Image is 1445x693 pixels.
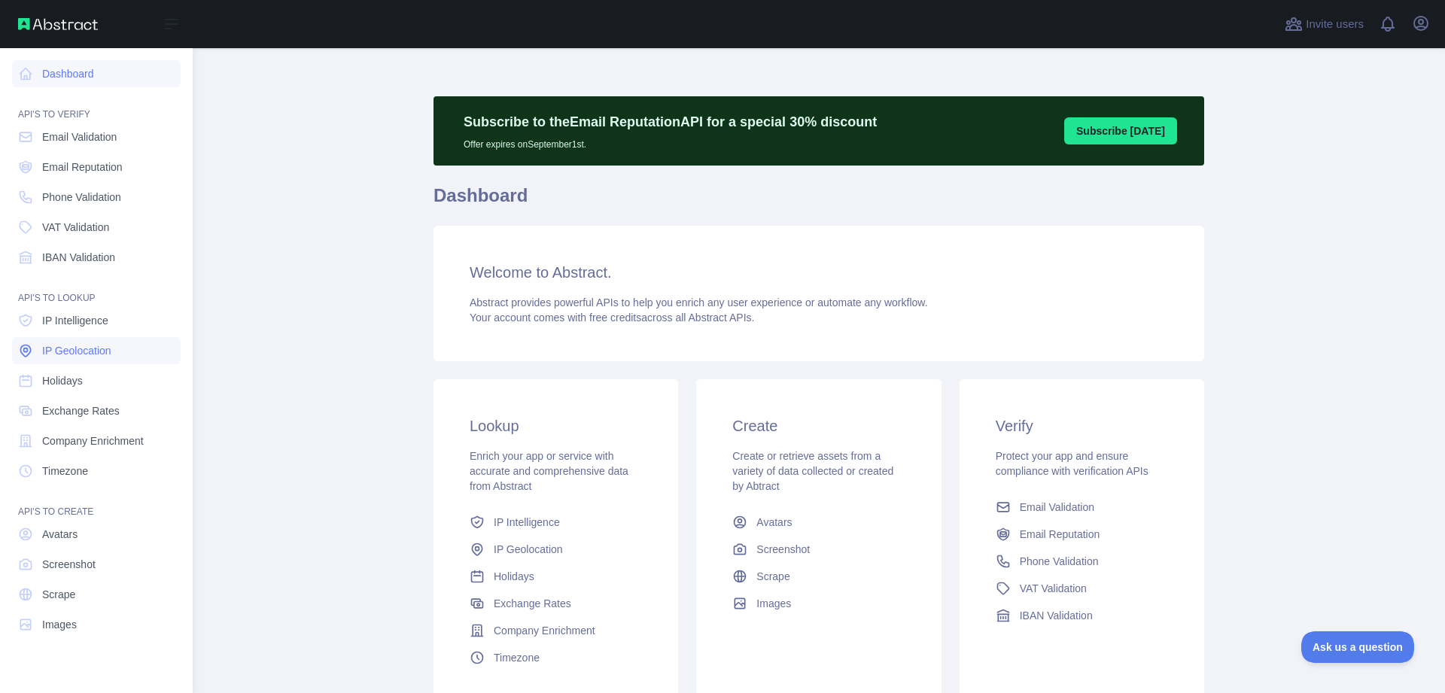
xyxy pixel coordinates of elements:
[726,590,911,617] a: Images
[1282,12,1367,36] button: Invite users
[470,312,754,324] span: Your account comes with across all Abstract APIs.
[464,590,648,617] a: Exchange Rates
[494,515,560,530] span: IP Intelligence
[1020,554,1099,569] span: Phone Validation
[433,184,1204,220] h1: Dashboard
[42,220,109,235] span: VAT Validation
[464,132,877,150] p: Offer expires on September 1st.
[464,563,648,590] a: Holidays
[12,551,181,578] a: Screenshot
[12,274,181,304] div: API'S TO LOOKUP
[1301,631,1415,663] iframe: Toggle Customer Support
[990,602,1174,629] a: IBAN Validation
[464,111,877,132] p: Subscribe to the Email Reputation API for a special 30 % discount
[732,415,905,436] h3: Create
[42,433,144,448] span: Company Enrichment
[12,427,181,454] a: Company Enrichment
[42,557,96,572] span: Screenshot
[756,596,791,611] span: Images
[470,296,928,309] span: Abstract provides powerful APIs to help you enrich any user experience or automate any workflow.
[18,18,98,30] img: Abstract API
[12,521,181,548] a: Avatars
[464,644,648,671] a: Timezone
[990,575,1174,602] a: VAT Validation
[589,312,641,324] span: free credits
[990,521,1174,548] a: Email Reputation
[464,617,648,644] a: Company Enrichment
[1020,527,1100,542] span: Email Reputation
[494,623,595,638] span: Company Enrichment
[12,60,181,87] a: Dashboard
[12,184,181,211] a: Phone Validation
[42,464,88,479] span: Timezone
[470,415,642,436] h3: Lookup
[12,90,181,120] div: API'S TO VERIFY
[42,313,108,328] span: IP Intelligence
[996,415,1168,436] h3: Verify
[494,650,540,665] span: Timezone
[12,123,181,150] a: Email Validation
[494,569,534,584] span: Holidays
[494,542,563,557] span: IP Geolocation
[12,244,181,271] a: IBAN Validation
[726,536,911,563] a: Screenshot
[42,160,123,175] span: Email Reputation
[42,129,117,144] span: Email Validation
[42,343,111,358] span: IP Geolocation
[756,542,810,557] span: Screenshot
[42,617,77,632] span: Images
[12,337,181,364] a: IP Geolocation
[42,587,75,602] span: Scrape
[12,214,181,241] a: VAT Validation
[756,515,792,530] span: Avatars
[12,488,181,518] div: API'S TO CREATE
[726,563,911,590] a: Scrape
[12,367,181,394] a: Holidays
[732,450,893,492] span: Create or retrieve assets from a variety of data collected or created by Abtract
[12,307,181,334] a: IP Intelligence
[1306,16,1364,33] span: Invite users
[12,397,181,424] a: Exchange Rates
[464,536,648,563] a: IP Geolocation
[42,373,83,388] span: Holidays
[494,596,571,611] span: Exchange Rates
[42,250,115,265] span: IBAN Validation
[996,450,1148,477] span: Protect your app and ensure compliance with verification APIs
[42,527,78,542] span: Avatars
[1064,117,1177,144] button: Subscribe [DATE]
[1020,608,1093,623] span: IBAN Validation
[1020,500,1094,515] span: Email Validation
[990,548,1174,575] a: Phone Validation
[12,611,181,638] a: Images
[470,450,628,492] span: Enrich your app or service with accurate and comprehensive data from Abstract
[464,509,648,536] a: IP Intelligence
[756,569,789,584] span: Scrape
[12,457,181,485] a: Timezone
[726,509,911,536] a: Avatars
[42,403,120,418] span: Exchange Rates
[470,262,1168,283] h3: Welcome to Abstract.
[12,581,181,608] a: Scrape
[42,190,121,205] span: Phone Validation
[1020,581,1087,596] span: VAT Validation
[12,153,181,181] a: Email Reputation
[990,494,1174,521] a: Email Validation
